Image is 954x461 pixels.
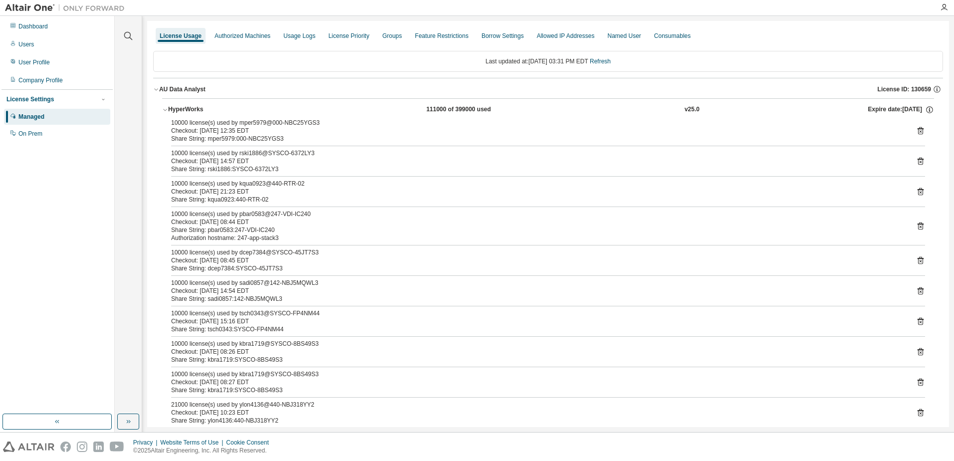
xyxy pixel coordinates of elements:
[171,234,901,242] div: Authorization hostname: 247-app-stack3
[162,99,934,121] button: HyperWorks111000 of 399000 usedv25.0Expire date:[DATE]
[426,105,516,114] div: 111000 of 399000 used
[133,447,275,455] p: © 2025 Altair Engineering, Inc. All Rights Reserved.
[171,317,901,325] div: Checkout: [DATE] 15:16 EDT
[160,32,202,40] div: License Usage
[171,401,901,409] div: 21000 license(s) used by ylon4136@440-NBJ318YY2
[171,210,901,218] div: 10000 license(s) used by pbar0583@247-VDI-IC240
[5,3,130,13] img: Altair One
[6,95,54,103] div: License Settings
[3,442,54,452] img: altair_logo.svg
[153,51,943,72] div: Last updated at: [DATE] 03:31 PM EDT
[171,218,901,226] div: Checkout: [DATE] 08:44 EDT
[171,226,901,234] div: Share String: pbar0583:247-VDI-IC240
[18,76,63,84] div: Company Profile
[171,127,901,135] div: Checkout: [DATE] 12:35 EDT
[171,309,901,317] div: 10000 license(s) used by tsch0343@SYSCO-FP4NM44
[18,40,34,48] div: Users
[878,85,931,93] span: License ID: 130659
[159,85,206,93] div: AU Data Analyst
[283,32,315,40] div: Usage Logs
[93,442,104,452] img: linkedin.svg
[18,130,42,138] div: On Prem
[18,113,44,121] div: Managed
[171,264,901,272] div: Share String: dcep7384:SYSCO-45JT7S3
[60,442,71,452] img: facebook.svg
[607,32,641,40] div: Named User
[481,32,524,40] div: Borrow Settings
[171,119,901,127] div: 10000 license(s) used by mper5979@000-NBC25YGS3
[168,105,258,114] div: HyperWorks
[18,22,48,30] div: Dashboard
[685,105,700,114] div: v25.0
[77,442,87,452] img: instagram.svg
[171,325,901,333] div: Share String: tsch0343:SYSCO-FP4NM44
[153,78,943,100] button: AU Data AnalystLicense ID: 130659
[160,439,226,447] div: Website Terms of Use
[328,32,369,40] div: License Priority
[171,188,901,196] div: Checkout: [DATE] 21:23 EDT
[868,105,934,114] div: Expire date: [DATE]
[171,386,901,394] div: Share String: kbra1719:SYSCO-8BS49S3
[133,439,160,447] div: Privacy
[654,32,691,40] div: Consumables
[171,248,901,256] div: 10000 license(s) used by dcep7384@SYSCO-45JT7S3
[171,287,901,295] div: Checkout: [DATE] 14:54 EDT
[171,370,901,378] div: 10000 license(s) used by kbra1719@SYSCO-8BS49S3
[171,409,901,417] div: Checkout: [DATE] 10:23 EDT
[171,340,901,348] div: 10000 license(s) used by kbra1719@SYSCO-8BS49S3
[110,442,124,452] img: youtube.svg
[171,196,901,204] div: Share String: kqua0923:440-RTR-02
[226,439,274,447] div: Cookie Consent
[171,348,901,356] div: Checkout: [DATE] 08:26 EDT
[415,32,469,40] div: Feature Restrictions
[171,356,901,364] div: Share String: kbra1719:SYSCO-8BS49S3
[171,417,901,425] div: Share String: ylon4136:440-NBJ318YY2
[171,180,901,188] div: 10000 license(s) used by kqua0923@440-RTR-02
[215,32,270,40] div: Authorized Machines
[18,58,50,66] div: User Profile
[171,279,901,287] div: 10000 license(s) used by sadi0857@142-NBJ5MQWL3
[171,165,901,173] div: Share String: rski1886:SYSCO-6372LY3
[171,157,901,165] div: Checkout: [DATE] 14:57 EDT
[537,32,595,40] div: Allowed IP Addresses
[171,149,901,157] div: 10000 license(s) used by rski1886@SYSCO-6372LY3
[171,378,901,386] div: Checkout: [DATE] 08:27 EDT
[590,58,611,65] a: Refresh
[171,295,901,303] div: Share String: sadi0857:142-NBJ5MQWL3
[382,32,402,40] div: Groups
[171,256,901,264] div: Checkout: [DATE] 08:45 EDT
[171,135,901,143] div: Share String: mper5979:000-NBC25YGS3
